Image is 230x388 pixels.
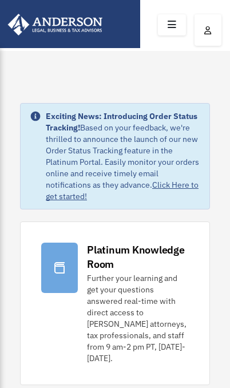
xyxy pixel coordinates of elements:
[87,272,189,364] div: Further your learning and get your questions answered real-time with direct access to [PERSON_NAM...
[87,243,189,271] div: Platinum Knowledge Room
[20,221,210,385] a: Platinum Knowledge Room Further your learning and get your questions answered real-time with dire...
[46,111,197,133] strong: Exciting News: Introducing Order Status Tracking!
[46,110,200,202] div: Based on your feedback, we're thrilled to announce the launch of our new Order Status Tracking fe...
[46,180,199,201] a: Click Here to get started!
